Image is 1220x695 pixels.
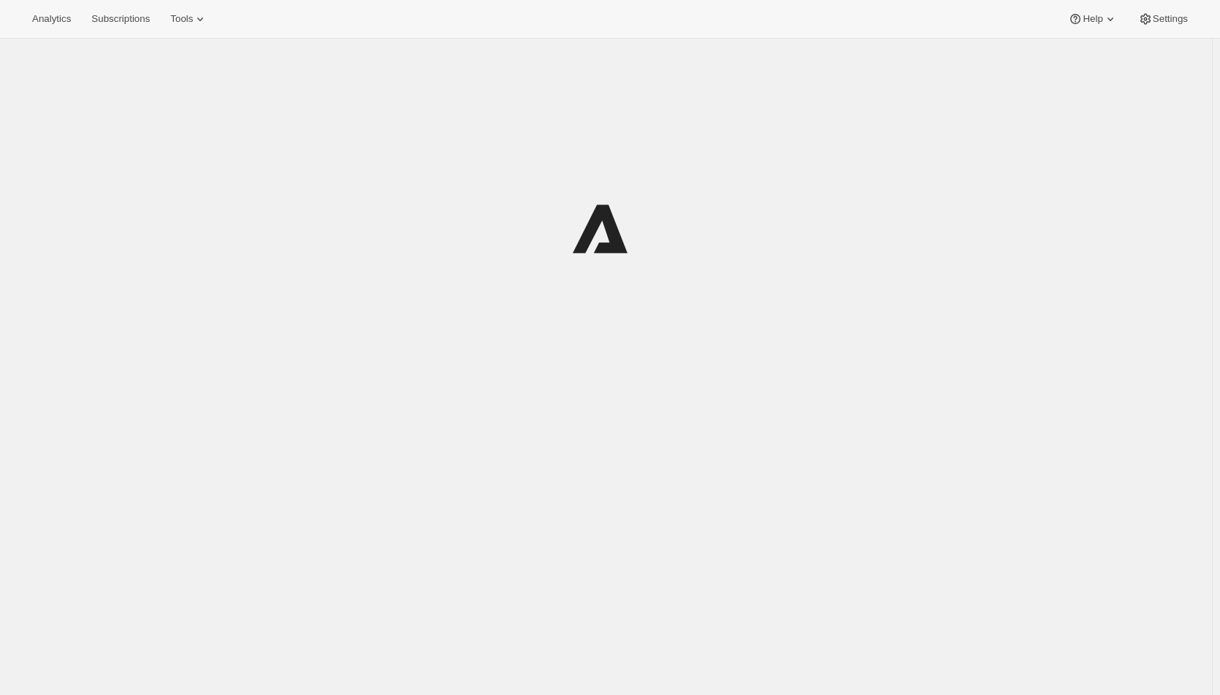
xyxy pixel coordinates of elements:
span: Settings [1153,13,1188,25]
button: Help [1059,9,1126,29]
span: Help [1083,13,1102,25]
button: Settings [1129,9,1197,29]
button: Tools [161,9,216,29]
button: Subscriptions [83,9,159,29]
span: Tools [170,13,193,25]
span: Subscriptions [91,13,150,25]
span: Analytics [32,13,71,25]
button: Analytics [23,9,80,29]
